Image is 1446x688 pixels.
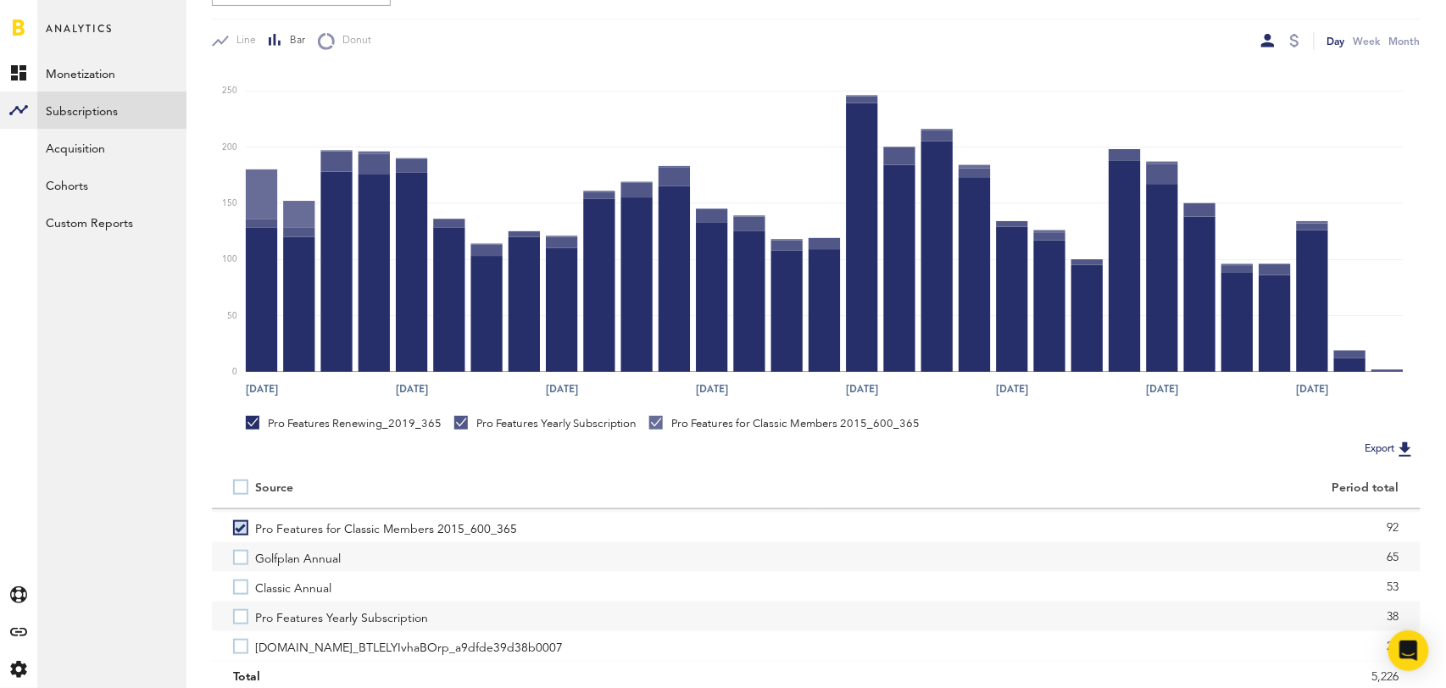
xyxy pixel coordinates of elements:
[222,256,237,264] text: 100
[36,12,97,27] span: Support
[37,129,186,166] a: Acquisition
[454,416,637,431] div: Pro Features Yearly Subscription
[837,545,1399,570] div: 65
[1360,438,1421,460] button: Export
[246,416,442,431] div: Pro Features Renewing_2019_365
[837,604,1399,630] div: 38
[996,382,1028,397] text: [DATE]
[846,382,878,397] text: [DATE]
[246,382,278,397] text: [DATE]
[46,19,113,54] span: Analytics
[649,416,920,431] div: Pro Features for Classic Members 2015_600_365
[1395,439,1415,459] img: Export
[255,542,341,572] span: Golfplan Annual
[37,92,186,129] a: Subscriptions
[255,631,563,661] span: [DOMAIN_NAME]_BTLELYIvhaBOrp_a9dfde39d38b0007
[837,515,1399,541] div: 92
[1327,32,1345,50] div: Day
[837,481,1399,496] div: Period total
[396,382,428,397] text: [DATE]
[282,34,305,48] span: Bar
[37,203,186,241] a: Custom Reports
[255,513,517,542] span: Pro Features for Classic Members 2015_600_365
[222,199,237,208] text: 150
[222,143,237,152] text: 200
[546,382,578,397] text: [DATE]
[222,87,237,96] text: 250
[37,166,186,203] a: Cohorts
[37,54,186,92] a: Monetization
[1388,630,1429,671] div: Open Intercom Messenger
[1296,382,1328,397] text: [DATE]
[335,34,371,48] span: Donut
[1389,32,1421,50] div: Month
[227,312,237,320] text: 50
[837,634,1399,659] div: 26
[1354,32,1381,50] div: Week
[255,572,331,602] span: Classic Annual
[1146,382,1178,397] text: [DATE]
[229,34,256,48] span: Line
[696,382,728,397] text: [DATE]
[255,602,428,631] span: Pro Features Yearly Subscription
[255,481,293,496] div: Source
[837,574,1399,600] div: 53
[232,368,237,376] text: 0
